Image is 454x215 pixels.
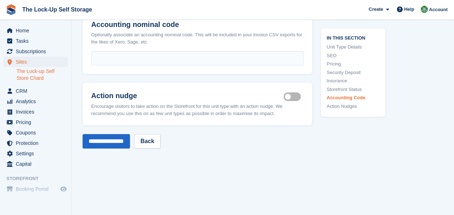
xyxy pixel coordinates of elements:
[4,148,68,159] a: menu
[19,4,95,15] a: The Lock-Up Self Storage
[4,159,68,169] a: menu
[429,6,448,13] span: Account
[16,138,59,148] span: Protection
[16,57,59,67] span: Sites
[16,107,59,117] span: Invoices
[4,128,68,138] a: menu
[327,44,380,51] a: Unit Type Details
[4,57,68,67] a: menu
[4,117,68,127] a: menu
[16,148,59,159] span: Settings
[91,103,304,117] div: Encourage visitors to take action on the Storefront for this unit type with an action nudge. We r...
[327,86,380,93] a: Storefront Status
[16,117,59,127] span: Pricing
[421,6,428,13] img: Andrew Beer
[284,96,304,97] label: Is active
[4,96,68,106] a: menu
[17,68,68,82] a: The Lock-up Self Store Chard
[16,159,59,169] span: Capital
[327,34,380,41] span: In this section
[6,4,17,15] img: stora-icon-8386f47178a22dfd0bd8f6a31ec36ba5ce8667c1dd55bd0f319d3a0aa187defe.svg
[327,94,380,101] a: Accounting Code
[4,26,68,36] a: menu
[134,134,160,148] a: Back
[404,6,414,13] span: Help
[91,91,284,100] h2: Action nudge
[4,46,68,56] a: menu
[4,36,68,46] a: menu
[327,77,380,84] a: Insurance
[369,6,383,13] span: Create
[4,86,68,96] a: menu
[16,26,59,36] span: Home
[4,107,68,117] a: menu
[91,31,304,45] div: Optionally associate an accounting nominal code. This will be included in your invoice CSV export...
[16,86,59,96] span: CRM
[91,20,304,29] h2: Accounting nominal code
[6,175,71,182] span: Storefront
[16,46,59,56] span: Subscriptions
[16,96,59,106] span: Analytics
[59,185,68,193] a: Preview store
[16,184,59,194] span: Booking Portal
[327,52,380,59] a: SEO
[327,102,380,110] a: Action Nudges
[16,128,59,138] span: Coupons
[4,184,68,194] a: menu
[327,60,380,68] a: Pricing
[327,69,380,76] a: Security Deposit
[4,138,68,148] a: menu
[16,36,59,46] span: Tasks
